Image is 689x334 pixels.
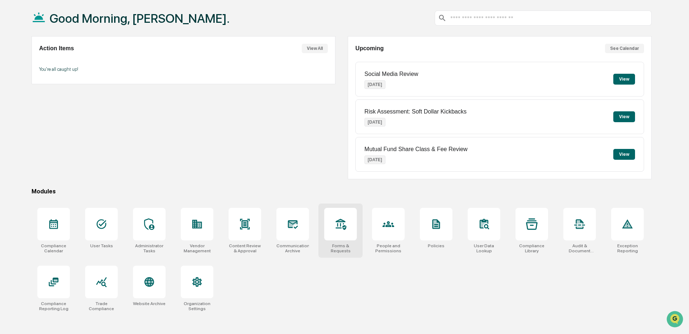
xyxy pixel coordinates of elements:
div: Compliance Calendar [37,243,70,253]
span: Pylon [72,179,88,185]
p: [DATE] [364,155,385,164]
p: You're all caught up! [39,67,328,72]
div: Trade Compliance [85,301,118,311]
div: Compliance Reporting Log [37,301,70,311]
button: See Calendar [605,44,644,53]
span: Data Lookup [14,162,46,169]
span: Preclearance [14,148,47,155]
span: Sep 11 [101,98,117,104]
h2: Upcoming [355,45,384,52]
button: Start new chat [123,57,132,66]
div: Vendor Management [181,243,213,253]
button: View [613,74,635,85]
a: 🖐️Preclearance [4,145,50,158]
div: User Tasks [90,243,113,248]
div: Past conversations [7,80,49,86]
div: People and Permissions [372,243,405,253]
img: Steve.Lennart [7,91,19,103]
p: [DATE] [364,118,385,127]
button: View All [302,44,328,53]
div: Content Review & Approval [229,243,261,253]
p: Risk Assessment: Soft Dollar Kickbacks [364,108,467,115]
span: [PERSON_NAME].[PERSON_NAME] [22,118,96,124]
button: View [613,149,635,160]
h2: Action Items [39,45,74,52]
div: Website Archive [133,301,166,306]
iframe: Open customer support [666,310,685,330]
p: Mutual Fund Share Class & Fee Review [364,146,468,153]
div: Administrator Tasks [133,243,166,253]
p: How can we help? [7,15,132,27]
div: We're available if you need us! [33,63,100,68]
div: Organization Settings [181,301,213,311]
div: Compliance Library [515,243,548,253]
a: 🔎Data Lookup [4,159,49,172]
a: Powered byPylon [51,179,88,185]
p: Social Media Review [364,71,418,77]
div: Modules [32,188,652,195]
div: Communications Archive [276,243,309,253]
span: Attestations [60,148,90,155]
div: 🖐️ [7,149,13,154]
img: 4531339965365_218c74b014194aa58b9b_72.jpg [15,55,28,68]
div: Exception Reporting [611,243,644,253]
p: [DATE] [364,80,385,89]
button: View [613,111,635,122]
div: Forms & Requests [324,243,357,253]
div: 🔎 [7,162,13,168]
span: Sep 11 [101,118,117,124]
button: See all [112,79,132,87]
img: 1746055101610-c473b297-6a78-478c-a979-82029cc54cd1 [7,55,20,68]
span: • [97,118,100,124]
span: [PERSON_NAME].[PERSON_NAME] [22,98,96,104]
div: Policies [428,243,444,248]
div: Audit & Document Logs [563,243,596,253]
div: 🗄️ [53,149,58,154]
span: • [97,98,100,104]
h1: Good Morning, [PERSON_NAME]. [50,11,230,26]
div: Start new chat [33,55,119,63]
img: Steve.Lennart [7,111,19,123]
a: 🗄️Attestations [50,145,93,158]
div: User Data Lookup [468,243,500,253]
